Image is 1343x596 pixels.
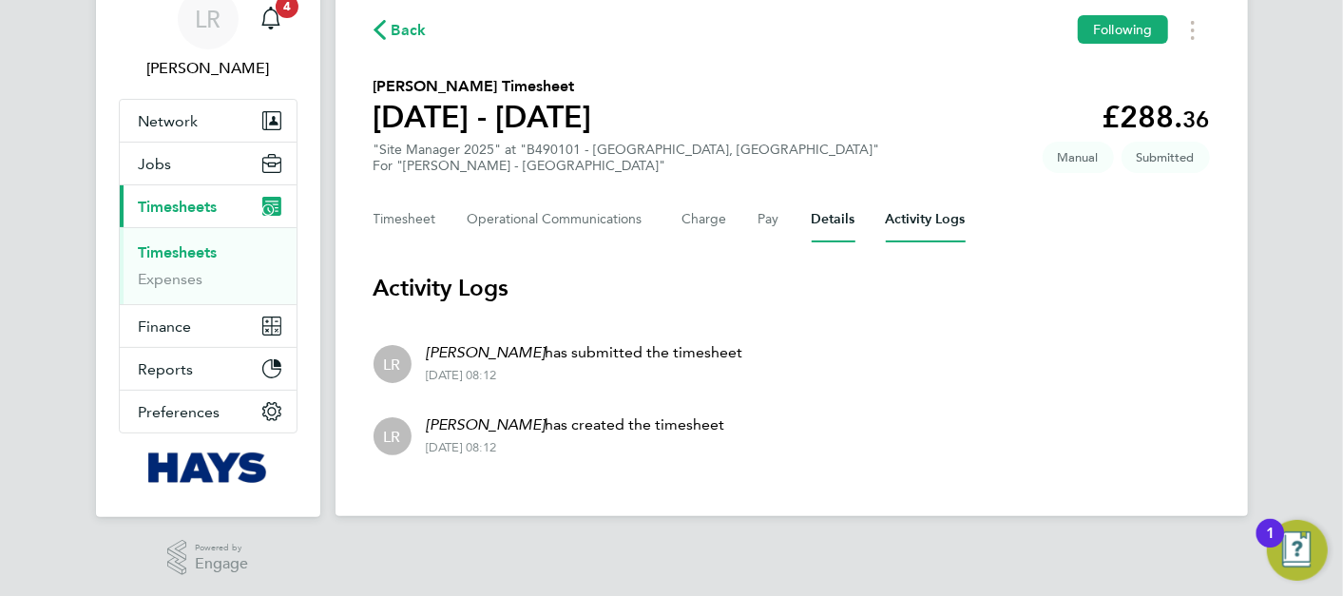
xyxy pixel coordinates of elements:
span: Reports [139,360,194,378]
a: Timesheets [139,243,218,261]
h3: Activity Logs [374,273,1210,303]
div: For "[PERSON_NAME] - [GEOGRAPHIC_DATA]" [374,158,880,174]
app-decimal: £288. [1103,99,1210,135]
button: Activity Logs [886,197,966,242]
em: [PERSON_NAME] [427,415,546,433]
button: Timesheets Menu [1176,15,1210,45]
div: "Site Manager 2025" at "B490101 - [GEOGRAPHIC_DATA], [GEOGRAPHIC_DATA]" [374,142,880,174]
span: Lewis Railton [119,57,297,80]
button: Network [120,100,297,142]
p: has created the timesheet [427,413,725,436]
button: Reports [120,348,297,390]
button: Open Resource Center, 1 new notification [1267,520,1328,581]
span: LR [384,354,401,375]
button: Finance [120,305,297,347]
button: Operational Communications [468,197,652,242]
button: Timesheets [120,185,297,227]
h1: [DATE] - [DATE] [374,98,592,136]
h2: [PERSON_NAME] Timesheet [374,75,592,98]
button: Charge [682,197,728,242]
div: Lewis Railton [374,345,412,383]
div: Timesheets [120,227,297,304]
span: LR [195,7,221,31]
img: hays-logo-retina.png [148,452,267,483]
span: Powered by [195,540,248,556]
div: Lewis Railton [374,417,412,455]
button: Jobs [120,143,297,184]
span: LR [384,426,401,447]
span: Jobs [139,155,172,173]
span: This timesheet is Submitted. [1122,142,1210,173]
span: This timesheet was manually created. [1043,142,1114,173]
p: has submitted the timesheet [427,341,743,364]
a: Powered byEngage [167,540,248,576]
button: Details [812,197,855,242]
div: [DATE] 08:12 [427,368,743,383]
button: Pay [758,197,781,242]
span: Engage [195,556,248,572]
div: [DATE] 08:12 [427,440,725,455]
span: Preferences [139,403,221,421]
span: Timesheets [139,198,218,216]
span: Following [1093,21,1152,38]
span: Finance [139,317,192,336]
a: Go to home page [119,452,297,483]
span: Network [139,112,199,130]
button: Timesheet [374,197,437,242]
span: Back [392,19,427,42]
span: 36 [1183,106,1210,133]
button: Preferences [120,391,297,433]
a: Expenses [139,270,203,288]
button: Following [1078,15,1167,44]
em: [PERSON_NAME] [427,343,546,361]
div: 1 [1266,533,1275,558]
button: Back [374,18,427,42]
